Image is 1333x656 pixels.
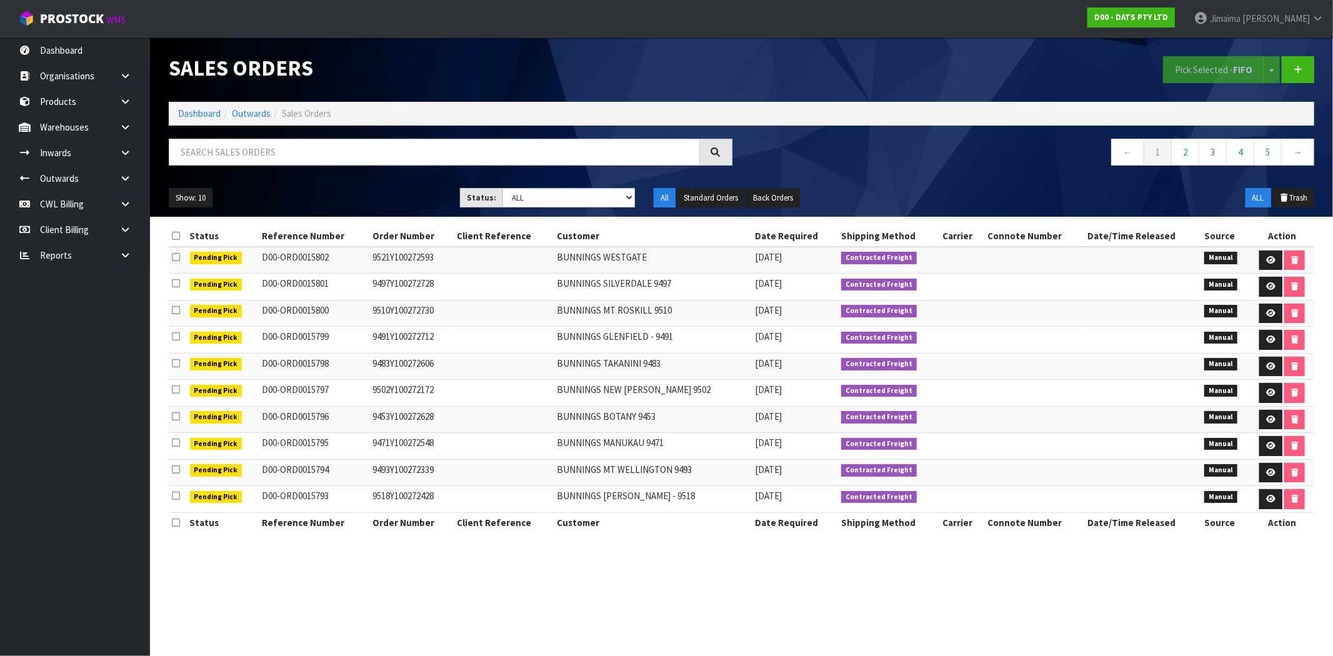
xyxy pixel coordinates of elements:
td: 9510Y100272730 [369,300,454,327]
span: [DATE] [756,437,782,449]
th: Carrier [939,512,984,532]
th: Customer [554,512,752,532]
span: Contracted Freight [841,305,917,317]
span: Contracted Freight [841,385,917,397]
span: Contracted Freight [841,464,917,477]
span: Pending Pick [190,491,242,504]
span: Contracted Freight [841,438,917,450]
th: Client Reference [454,512,554,532]
span: Pending Pick [190,464,242,477]
span: Pending Pick [190,438,242,450]
button: Show: 10 [169,188,212,208]
a: → [1281,139,1314,166]
strong: D00 - DATS PTY LTD [1094,12,1168,22]
span: Manual [1204,279,1237,291]
td: BUNNINGS TAKANINI 9483 [554,353,752,380]
th: Carrier [939,226,984,246]
nav: Page navigation [751,139,1315,169]
a: 3 [1199,139,1227,166]
input: Search sales orders [169,139,700,166]
td: 9471Y100272548 [369,433,454,460]
th: Order Number [369,226,454,246]
th: Action [1250,512,1314,532]
td: D00-ORD0015796 [259,406,369,433]
img: cube-alt.png [19,11,34,26]
span: Pending Pick [190,411,242,424]
span: Contracted Freight [841,252,917,264]
th: Reference Number [259,512,369,532]
span: Manual [1204,252,1237,264]
span: [DATE] [756,304,782,316]
td: D00-ORD0015797 [259,380,369,407]
span: [DATE] [756,357,782,369]
th: Shipping Method [838,226,939,246]
th: Source [1201,226,1250,246]
td: 9502Y100272172 [369,380,454,407]
button: Pick Selected -FIFO [1163,56,1264,83]
td: D00-ORD0015800 [259,300,369,327]
span: Manual [1204,411,1237,424]
span: [DATE] [756,410,782,422]
span: Pending Pick [190,332,242,344]
td: BUNNINGS MT ROSKILL 9510 [554,300,752,327]
span: Contracted Freight [841,279,917,291]
h1: Sales Orders [169,56,732,80]
a: Dashboard [178,107,221,119]
td: D00-ORD0015798 [259,353,369,380]
span: Pending Pick [190,358,242,370]
th: Date Required [752,226,839,246]
td: 9518Y100272428 [369,486,454,513]
strong: FIFO [1233,64,1252,76]
span: [DATE] [756,251,782,263]
td: BUNNINGS WESTGATE [554,247,752,274]
span: [DATE] [756,464,782,475]
th: Reference Number [259,226,369,246]
td: D00-ORD0015794 [259,459,369,486]
th: Shipping Method [838,512,939,532]
span: ProStock [40,11,104,27]
span: [DATE] [756,330,782,342]
button: Trash [1272,188,1314,208]
th: Status [187,512,259,532]
span: Jimaima [1210,12,1241,24]
strong: Status: [467,192,496,203]
button: ALL [1246,188,1271,208]
span: Contracted Freight [841,332,917,344]
td: 9491Y100272712 [369,327,454,354]
th: Date/Time Released [1084,226,1201,246]
span: Contracted Freight [841,358,917,370]
td: 9497Y100272728 [369,274,454,301]
span: Pending Pick [190,305,242,317]
span: Manual [1204,491,1237,504]
span: Pending Pick [190,279,242,291]
a: 5 [1254,139,1282,166]
th: Connote Number [984,512,1084,532]
td: BUNNINGS [PERSON_NAME] - 9518 [554,486,752,513]
span: Contracted Freight [841,411,917,424]
span: Contracted Freight [841,491,917,504]
th: Date Required [752,512,839,532]
td: 9521Y100272593 [369,247,454,274]
td: 9493Y100272339 [369,459,454,486]
td: D00-ORD0015802 [259,247,369,274]
span: Manual [1204,358,1237,370]
button: All [654,188,676,208]
td: D00-ORD0015793 [259,486,369,513]
td: 9453Y100272628 [369,406,454,433]
td: 9483Y100272606 [369,353,454,380]
td: BUNNINGS MANUKAU 9471 [554,433,752,460]
td: D00-ORD0015795 [259,433,369,460]
span: Manual [1204,438,1237,450]
a: ← [1111,139,1144,166]
th: Connote Number [984,226,1084,246]
td: D00-ORD0015799 [259,327,369,354]
td: D00-ORD0015801 [259,274,369,301]
th: Client Reference [454,226,554,246]
span: Manual [1204,305,1237,317]
th: Status [187,226,259,246]
span: Sales Orders [282,107,331,119]
th: Order Number [369,512,454,532]
span: Manual [1204,332,1237,344]
span: Pending Pick [190,252,242,264]
span: Manual [1204,464,1237,477]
